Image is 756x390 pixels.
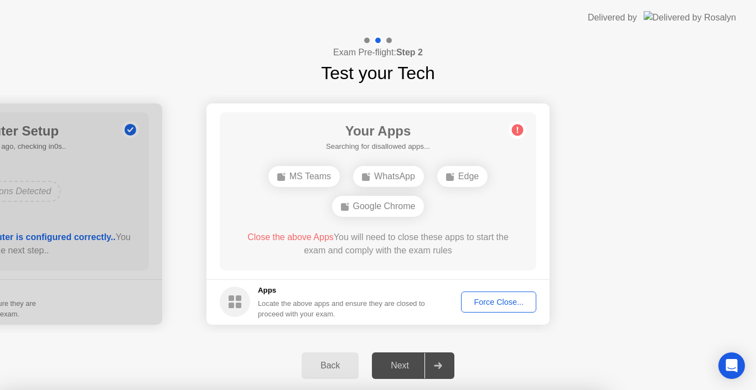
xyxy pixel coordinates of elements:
div: Locate the above apps and ensure they are closed to proceed with your exam. [258,298,426,319]
h1: Your Apps [326,121,430,141]
div: Next [375,361,424,371]
h4: Exam Pre-flight: [333,46,423,59]
div: Delivered by [588,11,637,24]
b: Step 2 [396,48,423,57]
div: Edge [437,166,488,187]
h5: Searching for disallowed apps... [326,141,430,152]
div: Google Chrome [332,196,424,217]
div: You will need to close these apps to start the exam and comply with the exam rules [236,231,521,257]
h1: Test your Tech [321,60,435,86]
img: Delivered by Rosalyn [644,11,736,24]
h5: Apps [258,285,426,296]
div: Force Close... [465,298,532,306]
div: MS Teams [268,166,340,187]
div: WhatsApp [353,166,424,187]
span: Close the above Apps [247,232,334,242]
div: Open Intercom Messenger [718,352,745,379]
div: Back [305,361,355,371]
